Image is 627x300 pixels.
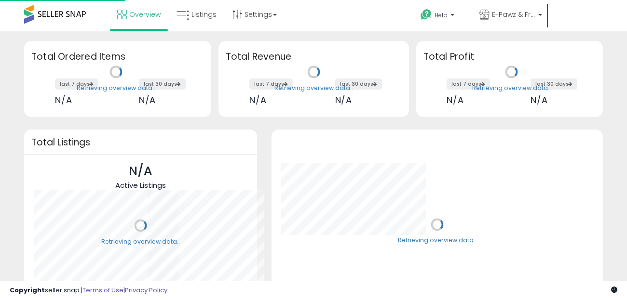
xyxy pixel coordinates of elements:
span: Listings [191,10,217,19]
div: Retrieving overview data.. [101,237,180,246]
div: Retrieving overview data.. [77,84,155,92]
div: Retrieving overview data.. [472,84,551,92]
strong: Copyright [10,286,45,295]
i: Get Help [420,9,432,21]
span: Help [435,11,448,19]
span: E-Pawz & Friends [492,10,535,19]
a: Help [413,1,471,31]
div: Retrieving overview data.. [398,236,477,245]
div: seller snap | | [10,286,167,295]
div: Retrieving overview data.. [274,84,353,92]
span: Overview [129,10,161,19]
